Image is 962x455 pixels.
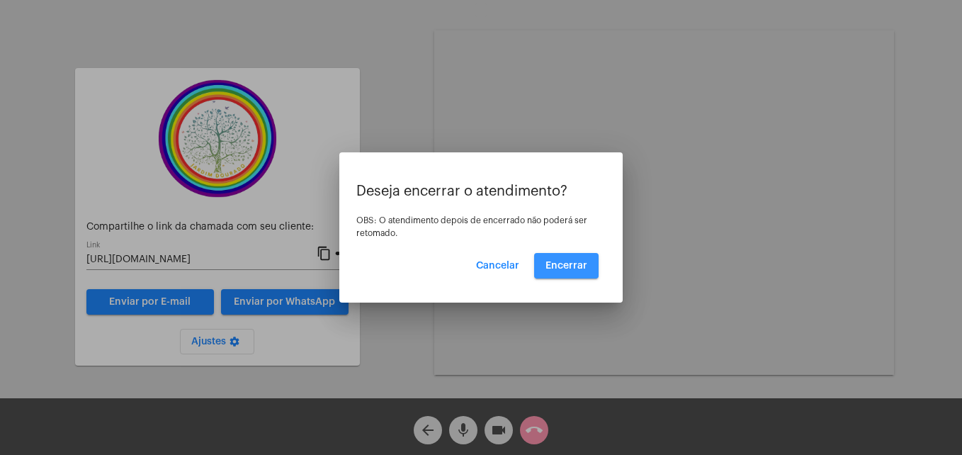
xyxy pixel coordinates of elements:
[534,253,599,279] button: Encerrar
[356,216,587,237] span: OBS: O atendimento depois de encerrado não poderá ser retomado.
[356,184,606,199] p: Deseja encerrar o atendimento?
[465,253,531,279] button: Cancelar
[476,261,519,271] span: Cancelar
[545,261,587,271] span: Encerrar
